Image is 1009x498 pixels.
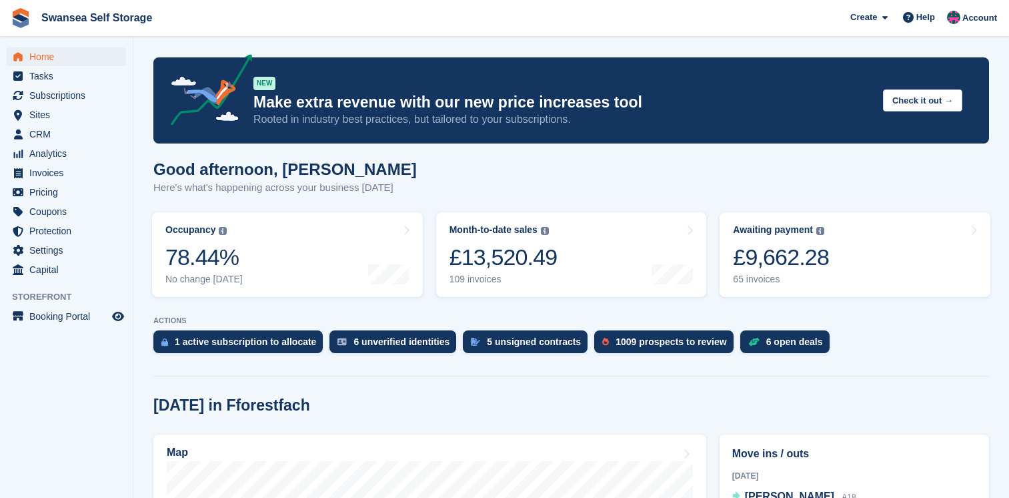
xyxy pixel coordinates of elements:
div: 6 unverified identities [353,336,449,347]
div: 1009 prospects to review [616,336,727,347]
a: Awaiting payment £9,662.28 65 invoices [720,212,990,297]
img: deal-1b604bf984904fb50ccaf53a9ad4b4a5d6e5aea283cecdc64d6e3604feb123c2.svg [748,337,760,346]
span: Tasks [29,67,109,85]
img: icon-info-grey-7440780725fd019a000dd9b08b2336e03edf1995a4989e88bcd33f0948082b44.svg [541,227,549,235]
span: Sites [29,105,109,124]
div: NEW [253,77,275,90]
p: ACTIONS [153,316,989,325]
div: 6 open deals [766,336,823,347]
span: Home [29,47,109,66]
div: 5 unsigned contracts [487,336,581,347]
div: 1 active subscription to allocate [175,336,316,347]
span: Storefront [12,290,133,304]
span: Account [962,11,997,25]
a: menu [7,164,126,182]
img: price-adjustments-announcement-icon-8257ccfd72463d97f412b2fc003d46551f7dbcb40ab6d574587a9cd5c0d94... [159,54,253,130]
a: menu [7,125,126,144]
img: icon-info-grey-7440780725fd019a000dd9b08b2336e03edf1995a4989e88bcd33f0948082b44.svg [816,227,824,235]
a: menu [7,67,126,85]
span: Create [850,11,877,24]
img: active_subscription_to_allocate_icon-d502201f5373d7db506a760aba3b589e785aa758c864c3986d89f69b8ff3... [161,338,168,346]
h2: Map [167,447,188,459]
a: menu [7,144,126,163]
span: Coupons [29,202,109,221]
div: No change [DATE] [165,274,243,285]
span: Capital [29,260,109,279]
div: Month-to-date sales [449,224,538,236]
p: Make extra revenue with our new price increases tool [253,93,872,112]
a: 5 unsigned contracts [463,330,594,360]
span: Protection [29,222,109,240]
img: Paul Davies [947,11,960,24]
div: £13,520.49 [449,244,558,271]
div: 109 invoices [449,274,558,285]
a: 1009 prospects to review [594,330,740,360]
img: contract_signature_icon-13c848040528278c33f63329250d36e43548de30e8caae1d1a13099fd9432cc5.svg [471,338,480,346]
span: Pricing [29,183,109,202]
span: Subscriptions [29,86,109,105]
a: menu [7,260,126,279]
img: stora-icon-8386f47178a22dfd0bd8f6a31ec36ba5ce8667c1dd55bd0f319d3a0aa187defe.svg [11,8,31,28]
img: icon-info-grey-7440780725fd019a000dd9b08b2336e03edf1995a4989e88bcd33f0948082b44.svg [219,227,227,235]
a: Month-to-date sales £13,520.49 109 invoices [436,212,707,297]
span: Help [916,11,935,24]
div: Occupancy [165,224,215,236]
a: menu [7,202,126,221]
a: 1 active subscription to allocate [153,330,329,360]
p: Here's what's happening across your business [DATE] [153,180,417,196]
p: Rooted in industry best practices, but tailored to your subscriptions. [253,112,872,127]
img: prospect-51fa495bee0391a8d652442698ab0144808aea92771e9ea1ae160a38d050c398.svg [602,338,609,346]
div: [DATE] [732,470,976,482]
a: Swansea Self Storage [36,7,157,29]
h2: Move ins / outs [732,446,976,462]
a: Occupancy 78.44% No change [DATE] [152,212,423,297]
a: menu [7,222,126,240]
span: Settings [29,241,109,260]
h1: Good afternoon, [PERSON_NAME] [153,160,417,178]
div: Awaiting payment [733,224,813,236]
a: 6 unverified identities [329,330,463,360]
div: 78.44% [165,244,243,271]
a: menu [7,47,126,66]
a: 6 open deals [740,330,836,360]
button: Check it out → [883,89,962,111]
span: Invoices [29,164,109,182]
a: menu [7,241,126,260]
a: menu [7,86,126,105]
h2: [DATE] in Fforestfach [153,397,310,415]
span: Analytics [29,144,109,163]
img: verify_identity-adf6edd0f0f0b5bbfe63781bf79b02c33cf7c696d77639b501bdc392416b5a36.svg [337,338,347,346]
div: £9,662.28 [733,244,829,271]
a: menu [7,307,126,326]
a: Preview store [110,308,126,324]
span: Booking Portal [29,307,109,326]
div: 65 invoices [733,274,829,285]
a: menu [7,183,126,202]
span: CRM [29,125,109,144]
a: menu [7,105,126,124]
